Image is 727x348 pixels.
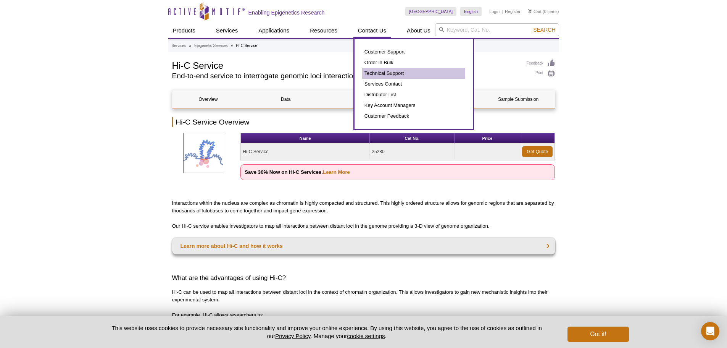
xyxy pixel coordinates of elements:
[236,44,257,48] li: Hi-C Service
[189,44,192,48] li: »
[482,90,554,108] a: Sample Submission
[172,59,519,71] h1: Hi-C Service
[567,327,629,342] button: Got it!
[172,117,555,127] h2: Hi-C Service Overview
[172,73,519,79] h2: End-to-end service to interrogate genomic loci interactions within the 3-D nuclear space​
[435,23,559,36] input: Keyword, Cat. No.
[245,169,350,175] strong: Save 30% Now on Hi-C Services.
[489,9,500,14] a: Login
[533,27,555,33] span: Search
[362,47,465,57] a: Customer Support
[305,23,342,38] a: Resources
[455,133,520,144] th: Price
[172,222,555,230] p: Our Hi-C service enables investigators to map all interactions between distant loci in the genome...
[172,311,555,319] p: For example, Hi-C allows researchers to:
[402,23,435,38] a: About Us
[172,42,186,49] a: Services
[370,144,455,160] td: 25280
[528,7,559,16] li: (0 items)
[168,23,200,38] a: Products
[231,44,233,48] li: »
[241,144,370,160] td: Hi-C Service
[362,100,465,111] a: Key Account Managers
[362,89,465,100] a: Distributor List
[528,9,542,14] a: Cart
[460,7,482,16] a: English
[172,288,555,304] p: Hi-C can be used to map all interactions between distant loci in the context of chromatin organiz...
[172,90,244,108] a: Overview
[275,333,310,339] a: Privacy Policy
[248,9,325,16] h2: Enabling Epigenetics Research
[211,23,243,38] a: Services
[172,238,555,254] a: Learn more about Hi-C and how it works
[250,90,322,108] a: Data
[327,90,399,108] a: FAQ
[323,169,350,175] a: Learn More
[502,7,503,16] li: |
[527,59,555,68] a: Feedback
[362,57,465,68] a: Order in Bulk
[172,199,555,215] p: Interactions within the nucleus are complex as chromatin is highly compacted and structured. This...
[172,274,555,283] h3: What are the advantages of using Hi-C?
[528,9,532,13] img: Your Cart
[362,68,465,79] a: Technical Support
[98,324,555,340] p: This website uses cookies to provide necessary site functionality and improve your online experie...
[531,26,558,33] button: Search
[353,23,391,38] a: Contact Us
[370,133,455,144] th: Cat No.
[254,23,294,38] a: Applications
[522,146,553,157] a: Get Quote
[701,322,719,340] div: Open Intercom Messenger
[347,333,385,339] button: cookie settings
[183,133,223,173] img: Hi-C Service
[505,9,521,14] a: Register
[362,111,465,121] a: Customer Feedback
[527,70,555,78] a: Print
[194,42,228,49] a: Epigenetic Services
[241,133,370,144] th: Name
[362,79,465,89] a: Services Contact
[405,7,457,16] a: [GEOGRAPHIC_DATA]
